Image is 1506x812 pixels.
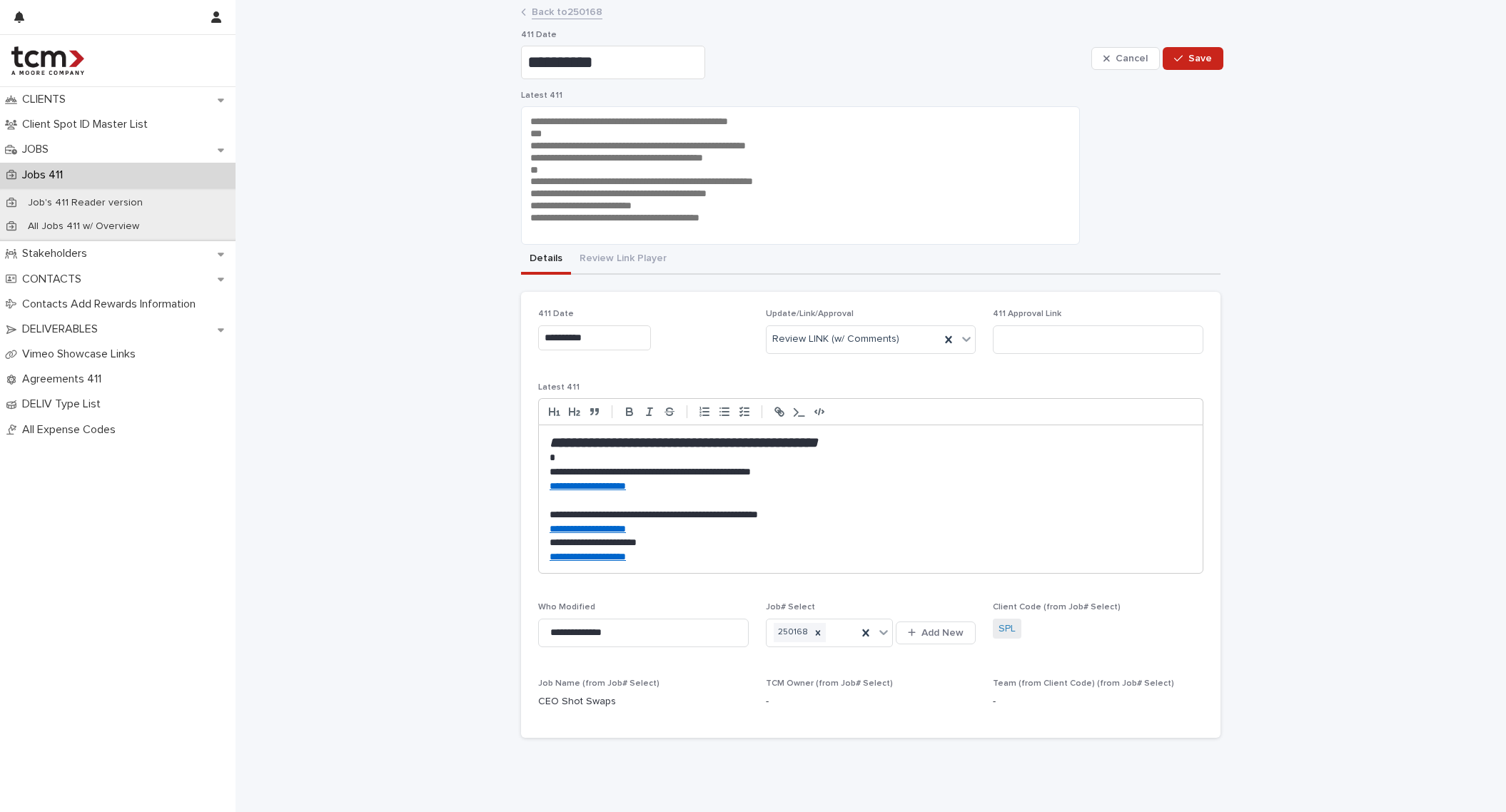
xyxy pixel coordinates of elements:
p: Jobs 411 [16,168,74,182]
button: Add New [896,621,976,644]
button: Review Link Player [571,245,675,275]
a: SPL [999,621,1016,636]
span: 411 Approval Link [993,310,1061,318]
button: Cancel [1091,47,1160,70]
p: - [766,694,976,709]
span: Cancel [1116,54,1148,64]
span: Client Code (from Job# Select) [993,603,1121,611]
span: Who Modified [538,603,595,611]
p: Job's 411 Reader version [16,197,154,209]
p: CONTACTS [16,273,93,286]
p: CLIENTS [16,93,77,106]
p: Contacts Add Rewards Information [16,298,207,311]
span: 411 Date [521,31,557,39]
p: All Expense Codes [16,423,127,437]
p: Stakeholders [16,247,98,260]
div: 250168 [774,623,810,642]
span: 411 Date [538,310,574,318]
button: Details [521,245,571,275]
span: Latest 411 [521,91,562,100]
p: Agreements 411 [16,372,113,386]
p: DELIVERABLES [16,323,109,336]
p: Vimeo Showcase Links [16,347,147,361]
span: Add New [921,628,964,638]
p: DELIV Type List [16,397,112,411]
p: CEO Shot Swaps [538,694,749,709]
p: Client Spot ID Master List [16,118,159,131]
p: - [993,694,1203,709]
span: Save [1188,54,1212,64]
span: Latest 411 [538,383,580,392]
img: 4hMmSqQkux38exxPVZHQ [11,46,84,75]
p: JOBS [16,143,60,156]
a: Back to250168 [532,3,602,19]
span: Job Name (from Job# Select) [538,679,659,688]
p: All Jobs 411 w/ Overview [16,220,151,233]
span: Review LINK (w/ Comments) [772,332,899,347]
span: Update/Link/Approval [766,310,854,318]
span: TCM Owner (from Job# Select) [766,679,893,688]
span: Job# Select [766,603,815,611]
span: Team (from Client Code) (from Job# Select) [993,679,1174,688]
button: Save [1163,47,1223,70]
